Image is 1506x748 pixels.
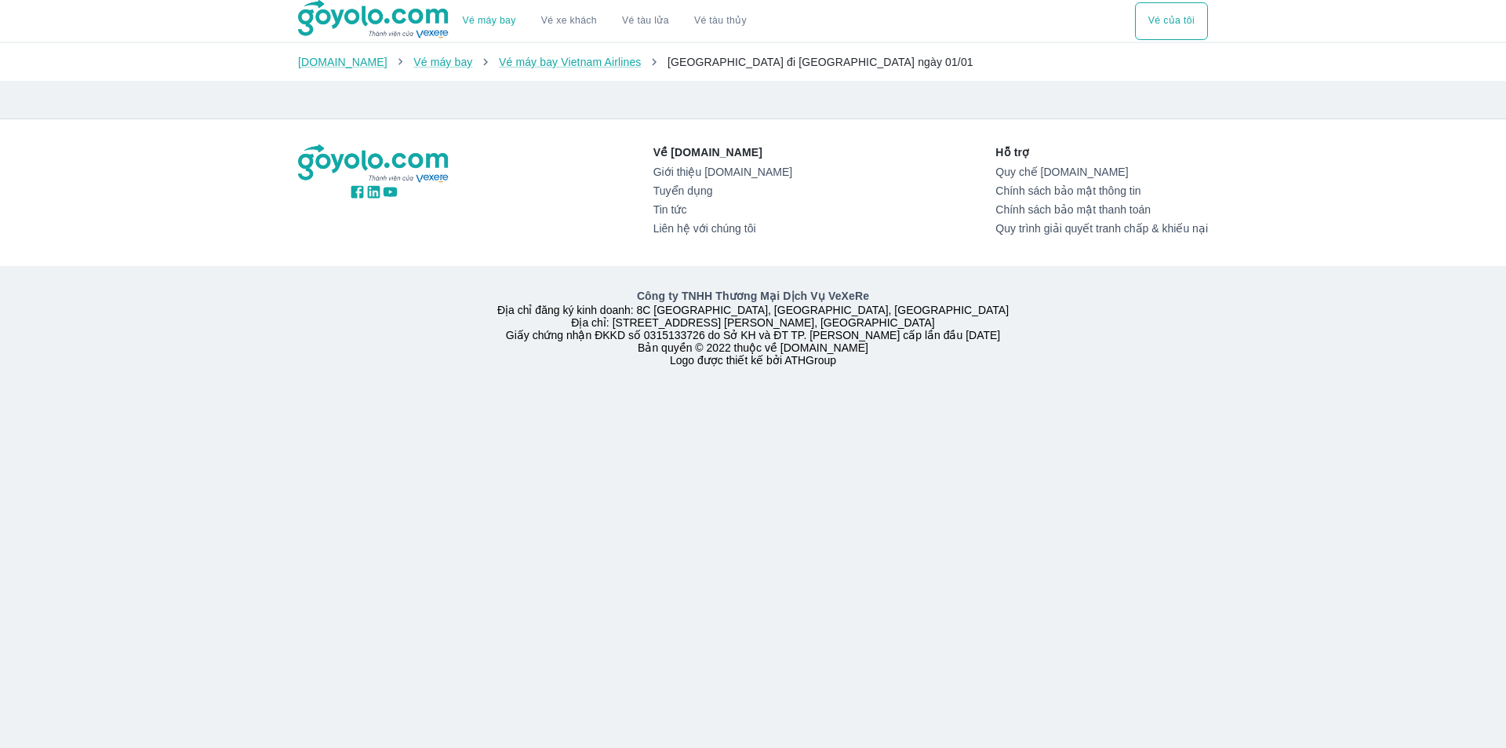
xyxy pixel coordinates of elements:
div: choose transportation mode [1135,2,1208,40]
a: Liên hệ với chúng tôi [653,222,792,235]
div: choose transportation mode [450,2,759,40]
a: Giới thiệu [DOMAIN_NAME] [653,166,792,178]
button: Vé của tôi [1135,2,1208,40]
div: Địa chỉ đăng ký kinh doanh: 8C [GEOGRAPHIC_DATA], [GEOGRAPHIC_DATA], [GEOGRAPHIC_DATA] Địa chỉ: [... [289,288,1217,367]
a: Quy trình giải quyết tranh chấp & khiếu nại [995,222,1208,235]
a: Vé máy bay [413,56,472,68]
a: [DOMAIN_NAME] [298,56,387,68]
span: [GEOGRAPHIC_DATA] đi [GEOGRAPHIC_DATA] ngày 01/01 [668,56,973,68]
img: logo [298,144,450,184]
a: Vé máy bay [463,15,516,27]
a: Tuyển dụng [653,184,792,197]
a: Chính sách bảo mật thông tin [995,184,1208,197]
p: Về [DOMAIN_NAME] [653,144,792,160]
p: Công ty TNHH Thương Mại Dịch Vụ VeXeRe [301,288,1205,304]
p: Hỗ trợ [995,144,1208,160]
a: Vé máy bay Vietnam Airlines [499,56,642,68]
a: Chính sách bảo mật thanh toán [995,203,1208,216]
a: Vé xe khách [541,15,597,27]
nav: breadcrumb [298,54,1208,70]
button: Vé tàu thủy [682,2,759,40]
a: Tin tức [653,203,792,216]
a: Vé tàu lửa [609,2,682,40]
a: Quy chế [DOMAIN_NAME] [995,166,1208,178]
